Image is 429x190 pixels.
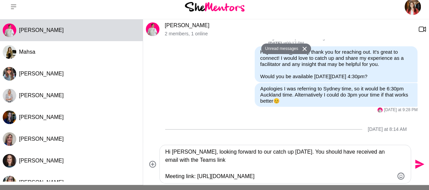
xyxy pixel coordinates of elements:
img: K [3,67,16,81]
span: [PERSON_NAME] [19,158,64,163]
div: Lauren Purse [146,22,159,36]
img: K [3,132,16,146]
span: [PERSON_NAME] [19,136,64,142]
div: Lauren Purse [3,23,16,37]
span: Mahsa [19,49,35,55]
div: Lauren Purse [377,107,383,113]
div: at 09:17 PM [154,41,417,47]
strong: [DATE] [268,41,283,46]
p: Hi [PERSON_NAME], thank you for reaching out. It's great to connect! I would love to catch up and... [260,49,412,67]
p: 2 members , 1 online [165,31,413,37]
span: [PERSON_NAME] [19,92,64,98]
button: Send [411,157,426,172]
img: L [3,110,16,124]
img: J [3,176,16,189]
img: L [3,23,16,37]
div: Karla [3,67,16,81]
textarea: Type your message [165,148,394,180]
a: [PERSON_NAME] [165,22,210,28]
div: Mahsa [3,45,16,59]
img: She Mentors Logo [185,2,245,11]
img: L [377,107,383,113]
p: Apologies I was referring to Sydney time, so it would be 6:30pm Auckland time. Alternatively I co... [260,86,412,104]
button: Unread messages [261,44,300,54]
div: [DATE] at 8:14 AM [368,126,407,132]
time: 2025-08-19T11:28:24.730Z [384,107,417,113]
span: 😊 [273,98,280,104]
button: Emoji picker [397,172,405,180]
img: J [3,154,16,168]
img: M [3,45,16,59]
p: Would you be available [DATE][DATE] 4:30pm? [260,73,412,80]
span: [PERSON_NAME] [19,179,64,185]
img: L [146,22,159,36]
span: [PERSON_NAME] [19,71,64,76]
div: Lisa [3,110,16,124]
div: Hayley Scott [3,89,16,102]
span: [PERSON_NAME] [19,114,64,120]
div: Julia Ridout [3,154,16,168]
img: H [3,89,16,102]
span: [PERSON_NAME] [19,27,64,33]
div: Jeanene Tracy [3,176,16,189]
div: Kate Smyth [3,132,16,146]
